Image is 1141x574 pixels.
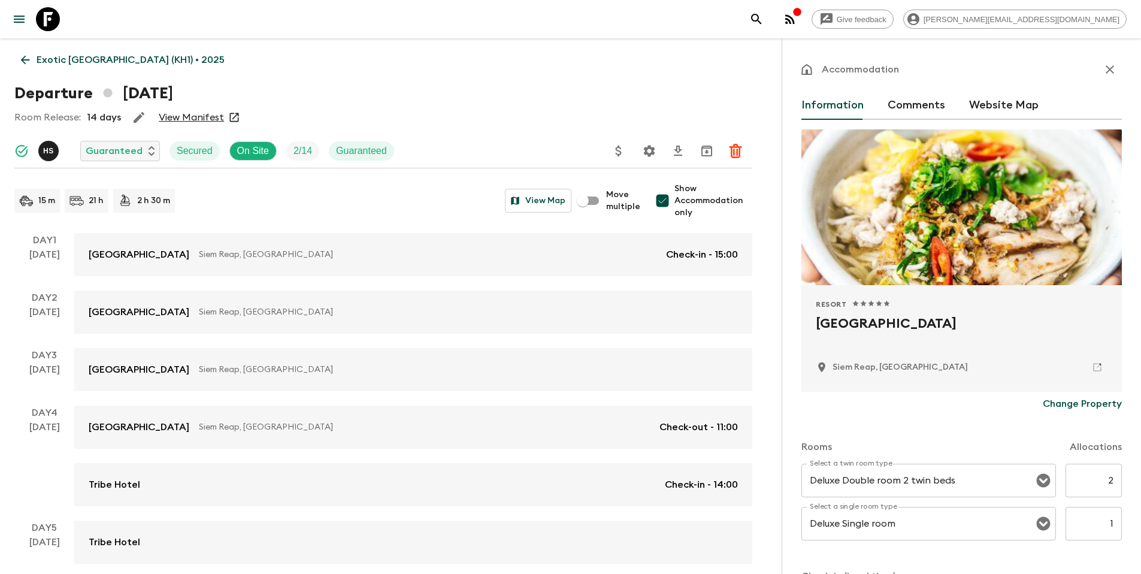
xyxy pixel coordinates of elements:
[89,247,189,262] p: [GEOGRAPHIC_DATA]
[89,195,104,207] p: 21 h
[74,348,752,391] a: [GEOGRAPHIC_DATA]Siem Reap, [GEOGRAPHIC_DATA]
[37,53,225,67] p: Exotic [GEOGRAPHIC_DATA] (KH1) • 2025
[830,15,893,24] span: Give feedback
[505,189,571,213] button: View Map
[833,361,968,373] p: Siem Reap, Cambodia
[14,110,81,125] p: Room Release:
[89,478,140,492] p: Tribe Hotel
[14,348,74,362] p: Day 3
[74,463,752,506] a: Tribe HotelCheck-in - 14:00
[89,362,189,377] p: [GEOGRAPHIC_DATA]
[816,300,847,309] span: Resort
[86,144,143,158] p: Guaranteed
[286,141,319,161] div: Trip Fill
[38,144,61,154] span: Hong Sarou
[293,144,312,158] p: 2 / 14
[38,141,61,161] button: HS
[674,183,752,219] span: Show Accommodation only
[822,62,899,77] p: Accommodation
[14,406,74,420] p: Day 4
[14,233,74,247] p: Day 1
[1035,515,1052,532] button: Open
[810,458,892,469] label: Select a twin room type
[917,15,1126,24] span: [PERSON_NAME][EMAIL_ADDRESS][DOMAIN_NAME]
[29,362,60,391] div: [DATE]
[665,478,738,492] p: Check-in - 14:00
[177,144,213,158] p: Secured
[336,144,387,158] p: Guaranteed
[14,521,74,535] p: Day 5
[159,111,224,123] a: View Manifest
[606,189,641,213] span: Move multiple
[801,440,832,454] p: Rooms
[199,249,656,261] p: Siem Reap, [GEOGRAPHIC_DATA]
[744,7,768,31] button: search adventures
[812,10,894,29] a: Give feedback
[29,305,60,334] div: [DATE]
[237,144,269,158] p: On Site
[14,144,29,158] svg: Synced Successfully
[659,420,738,434] p: Check-out - 11:00
[14,48,231,72] a: Exotic [GEOGRAPHIC_DATA] (KH1) • 2025
[74,233,752,276] a: [GEOGRAPHIC_DATA]Siem Reap, [GEOGRAPHIC_DATA]Check-in - 15:00
[816,314,1107,352] h2: [GEOGRAPHIC_DATA]
[14,291,74,305] p: Day 2
[637,139,661,163] button: Settings
[1043,397,1122,411] p: Change Property
[801,91,864,120] button: Information
[74,406,752,449] a: [GEOGRAPHIC_DATA]Siem Reap, [GEOGRAPHIC_DATA]Check-out - 11:00
[724,139,747,163] button: Delete
[1043,392,1122,416] button: Change Property
[229,141,277,161] div: On Site
[199,306,728,318] p: Siem Reap, [GEOGRAPHIC_DATA]
[89,535,140,549] p: Tribe Hotel
[810,502,897,512] label: Select a single room type
[89,305,189,319] p: [GEOGRAPHIC_DATA]
[1070,440,1122,454] p: Allocations
[199,421,650,433] p: Siem Reap, [GEOGRAPHIC_DATA]
[801,129,1122,285] div: Photo of Treeline Urban Resort
[170,141,220,161] div: Secured
[903,10,1127,29] div: [PERSON_NAME][EMAIL_ADDRESS][DOMAIN_NAME]
[7,7,31,31] button: menu
[607,139,631,163] button: Update Price, Early Bird Discount and Costs
[29,420,60,506] div: [DATE]
[666,139,690,163] button: Download CSV
[29,535,60,564] div: [DATE]
[199,364,728,376] p: Siem Reap, [GEOGRAPHIC_DATA]
[137,195,170,207] p: 2 h 30 m
[969,91,1039,120] button: Website Map
[43,146,54,156] p: H S
[666,247,738,262] p: Check-in - 15:00
[89,420,189,434] p: [GEOGRAPHIC_DATA]
[14,81,173,105] h1: Departure [DATE]
[74,521,752,564] a: Tribe Hotel
[888,91,945,120] button: Comments
[74,291,752,334] a: [GEOGRAPHIC_DATA]Siem Reap, [GEOGRAPHIC_DATA]
[1035,472,1052,489] button: Open
[29,247,60,276] div: [DATE]
[695,139,719,163] button: Archive (Completed, Cancelled or Unsynced Departures only)
[87,110,121,125] p: 14 days
[38,195,55,207] p: 15 m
